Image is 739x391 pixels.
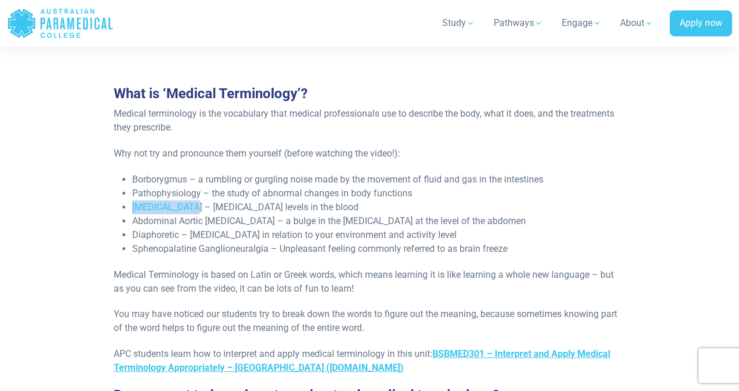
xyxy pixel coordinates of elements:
li: [MEDICAL_DATA] – [MEDICAL_DATA] levels in the blood [132,200,625,214]
a: Pathways [487,7,550,39]
a: Apply now [670,10,732,37]
p: APC students learn how to interpret and apply medical terminology in this unit: [114,347,625,375]
li: Sphenopalatine Ganglioneuralgia – Unpleasant feeling commonly referred to as brain freeze [132,242,625,256]
a: Australian Paramedical College [7,5,114,42]
p: Medical Terminology is based on Latin or Greek words, which means learning it is like learning a ... [114,268,625,296]
a: Study [435,7,482,39]
li: Pathophysiology – the study of abnormal changes in body functions [132,187,625,200]
li: Abdominal Aortic [MEDICAL_DATA] – a bulge in the [MEDICAL_DATA] at the level of the abdomen [132,214,625,228]
li: Diaphoretic – [MEDICAL_DATA] in relation to your environment and activity level [132,228,625,242]
a: About [613,7,660,39]
a: Engage [555,7,609,39]
p: Why not try and pronounce them yourself (before watching the video!): [114,147,625,161]
p: You may have noticed our students try to break down the words to figure out the meaning, because ... [114,307,625,335]
li: Borborygmus – a rumbling or gurgling noise made by the movement of fluid and gas in the intestines [132,173,625,187]
h3: What is ‘Medical Terminology’? [114,85,625,102]
p: Medical terminology is the vocabulary that medical professionals use to describe the body, what i... [114,107,625,135]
